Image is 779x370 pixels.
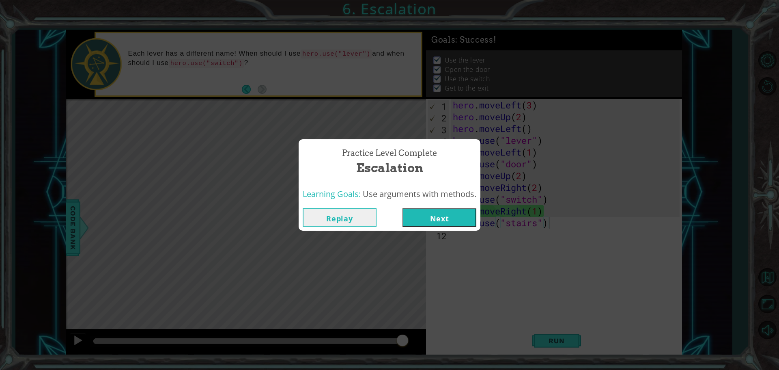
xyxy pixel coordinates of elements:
[363,188,476,199] span: Use arguments with methods.
[402,208,476,227] button: Next
[303,188,361,199] span: Learning Goals:
[303,208,377,227] button: Replay
[342,147,437,159] span: Practice Level Complete
[356,159,423,177] span: Escalation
